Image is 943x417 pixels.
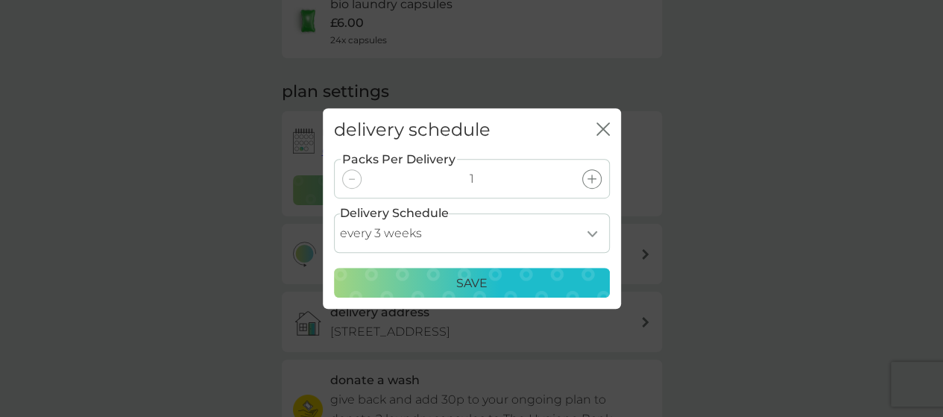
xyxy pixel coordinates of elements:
[596,122,610,138] button: close
[334,268,610,298] button: Save
[456,274,488,293] p: Save
[470,169,474,189] p: 1
[334,119,491,141] h2: delivery schedule
[340,204,449,223] label: Delivery Schedule
[341,150,457,169] label: Packs Per Delivery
